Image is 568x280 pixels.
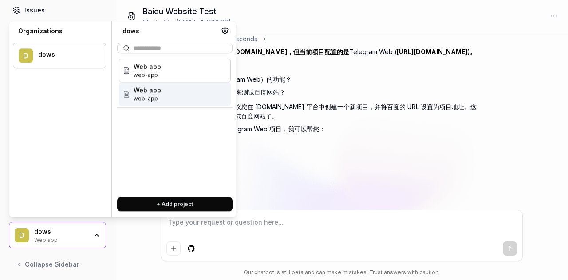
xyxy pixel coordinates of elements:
[221,27,229,37] a: Organization settings
[166,241,181,256] button: Add attachment
[9,222,106,248] button: ddowsWeb app
[13,27,106,35] div: Organizations
[9,256,106,273] button: Collapse Sidebar
[143,5,231,17] h1: Baidu Website Test
[166,124,477,134] p: 如果您想测试当前的 Telegram Web 项目，我可以帮您：
[397,48,476,55] a: [URL][DOMAIN_NAME])。
[177,18,231,26] span: [EMAIL_ADDRESS]
[161,268,523,276] div: Our chatbot is still beta and can make mistakes. Trust answers with caution.
[174,163,477,176] li: 创建新的测试用例
[166,47,477,56] p: 我注意到您想测试 Telegram Web (
[117,57,233,190] div: Suggestions
[174,86,477,99] li: 来测试百度网站？
[166,60,477,69] p: 您是想要：
[166,102,477,121] p: 如果您想测试百度，我建议您在 [DOMAIN_NAME] 平台中创建一个新项目，并将百度的 URL 设置为项目地址。这样我就可以帮您分析和测试百度网站了。
[25,260,79,269] span: Collapse Sidebar
[9,1,106,19] a: Issues
[19,48,33,63] span: d
[117,197,233,211] button: + Add project
[34,228,87,236] div: dows
[134,95,161,103] span: Project ID: yM5d
[34,236,87,243] div: Web app
[13,43,106,68] button: ddows
[174,137,477,150] li: 运行现有测试
[166,179,477,189] p: 请告诉我您想要做什么？
[117,27,221,35] div: dows
[134,85,161,95] span: Web app
[143,17,231,27] div: Started by
[15,228,29,242] span: d
[216,48,349,55] a: [URL][DOMAIN_NAME]，但当前项目配置的是
[24,5,45,15] div: Issues
[134,62,161,71] span: Web app
[174,150,477,163] li: 分析网站功能
[174,73,477,86] li: （Telegram Web）的功能？
[38,51,94,59] div: dows
[134,71,161,79] span: Project ID: bpJ1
